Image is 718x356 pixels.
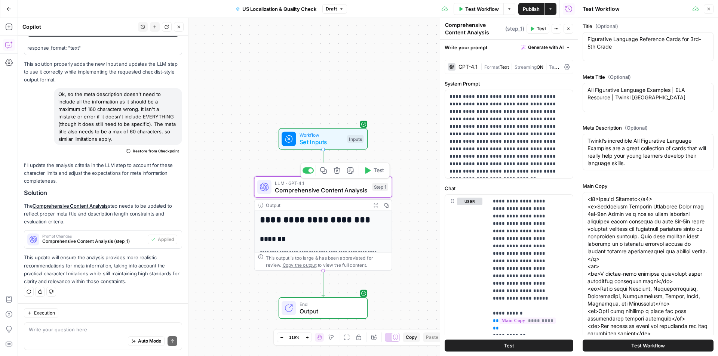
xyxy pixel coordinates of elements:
[275,179,368,186] span: LLM · GPT-4.1
[42,238,145,245] span: Comprehensive Content Analysis (step_1)
[537,25,546,32] span: Test
[300,131,344,139] span: Workflow
[231,3,321,15] button: US Localization & Quality Check
[445,21,503,36] textarea: Comprehensive Content Analysis
[24,189,182,196] h2: Solution
[360,165,388,176] button: Test
[505,25,524,32] span: ( step_1 )
[445,80,573,87] label: System Prompt
[527,24,549,34] button: Test
[322,4,347,14] button: Draft
[322,271,324,297] g: Edge from step_1 to end
[583,182,714,190] label: Main Copy
[283,262,317,267] span: Copy the output
[128,336,165,346] button: Auto Mode
[440,40,578,55] div: Write your prompt
[587,35,709,50] textarea: Figurative Language Reference Cards for 3rd-5th Grade
[457,198,482,205] button: user
[500,64,509,70] span: Text
[549,63,561,70] span: Temp
[523,5,540,13] span: Publish
[24,161,182,185] p: I'll update the analysis criteria in the LLM step to account for these character limits and adjus...
[423,332,441,342] button: Paste
[454,3,503,15] button: Test Workflow
[537,64,543,70] span: ON
[42,234,145,238] span: Prompt Changes
[625,124,648,131] span: (Optional)
[254,297,392,319] div: EndOutput
[133,148,179,154] span: Restore from Checkpoint
[289,334,300,340] span: 119%
[504,342,514,349] span: Test
[587,137,709,167] textarea: Twinkl’s incredible All Figurative Language Examples are a great collection of cards that will re...
[300,307,360,316] span: Output
[326,6,337,12] span: Draft
[587,86,709,101] textarea: All Figurative Language Examples | ELA Resource | Twinkl [GEOGRAPHIC_DATA]
[465,5,499,13] span: Test Workflow
[406,334,417,341] span: Copy
[403,332,420,342] button: Copy
[509,63,515,70] span: |
[242,5,316,13] span: US Localization & Quality Check
[595,22,618,30] span: (Optional)
[518,3,544,15] button: Publish
[518,43,573,52] button: Generate with AI
[27,44,179,52] p: response_format: "text"
[481,63,484,70] span: |
[583,124,714,131] label: Meta Description
[24,254,182,285] p: This update will ensure the analysis provides more realistic recommendations for meta information...
[148,235,177,244] button: Applied
[22,23,136,31] div: Copilot
[374,167,384,174] span: Test
[347,135,363,143] div: Inputs
[24,60,182,84] p: This solution properly adds the new input and updates the LLM step to use it correctly while impl...
[583,340,714,352] button: Test Workflow
[254,128,392,149] div: WorkflowSet InputsInputs
[300,300,360,307] span: End
[543,63,549,70] span: |
[583,22,714,30] label: Title
[158,236,174,243] span: Applied
[458,64,478,69] div: GPT-4.1
[631,342,665,349] span: Test Workflow
[300,137,344,146] span: Set Inputs
[275,186,368,195] span: Comprehensive Content Analysis
[24,202,182,226] p: The step needs to be updated to reflect proper meta title and description length constraints and ...
[515,64,537,70] span: Streaming
[33,203,108,209] a: Comprehensive Content Analysis
[266,254,388,268] div: This output is too large & has been abbreviated for review. to view the full content.
[608,73,631,81] span: (Optional)
[372,183,388,191] div: Step 1
[266,202,368,209] div: Output
[24,308,58,318] button: Execution
[484,64,500,70] span: Format
[123,146,182,155] button: Restore from Checkpoint
[445,185,573,192] label: Chat
[34,310,55,316] span: Execution
[445,340,573,352] button: Test
[528,44,564,51] span: Generate with AI
[426,334,438,341] span: Paste
[583,73,714,81] label: Meta Title
[54,88,182,145] div: Ok, so the meta description doesn't need to include all the information as it should be a maximum...
[138,338,161,344] span: Auto Mode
